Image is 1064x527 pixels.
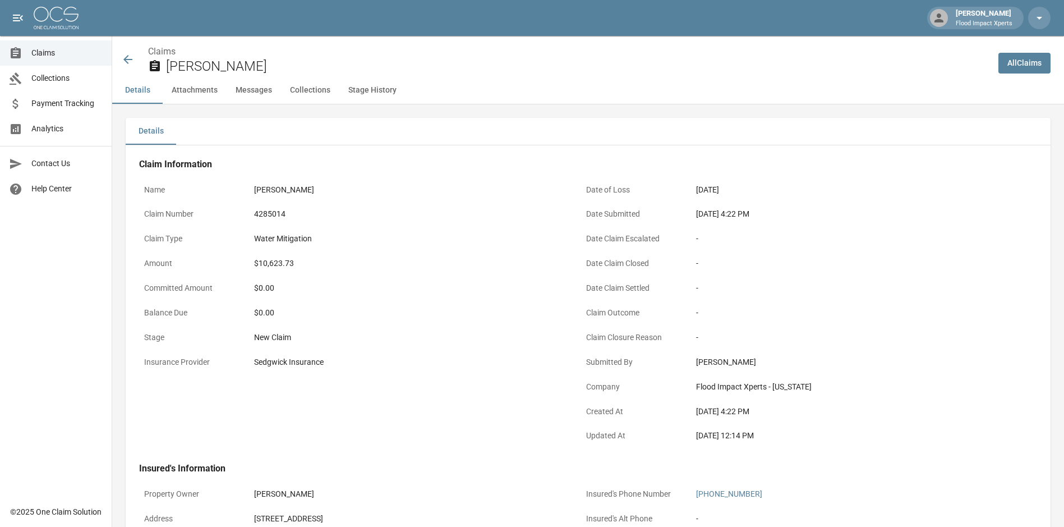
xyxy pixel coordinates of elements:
[581,277,682,299] p: Date Claim Settled
[581,483,682,505] p: Insured's Phone Number
[254,488,563,500] div: [PERSON_NAME]
[581,401,682,423] p: Created At
[581,253,682,274] p: Date Claim Closed
[581,327,682,349] p: Claim Closure Reason
[696,233,1005,245] div: -
[696,332,1005,343] div: -
[254,356,563,368] div: Sedgwick Insurance
[139,463,1010,474] h4: Insured's Information
[696,356,1005,368] div: [PERSON_NAME]
[696,307,1005,319] div: -
[581,376,682,398] p: Company
[998,53,1051,74] a: AllClaims
[139,483,240,505] p: Property Owner
[139,159,1010,170] h4: Claim Information
[34,7,79,29] img: ocs-logo-white-transparent.png
[31,47,103,59] span: Claims
[112,77,163,104] button: Details
[227,77,281,104] button: Messages
[696,208,1005,220] div: [DATE] 4:22 PM
[951,8,1017,28] div: [PERSON_NAME]
[254,332,563,343] div: New Claim
[126,118,176,145] button: Details
[163,77,227,104] button: Attachments
[31,98,103,109] span: Payment Tracking
[696,430,1005,442] div: [DATE] 12:14 PM
[139,351,240,373] p: Insurance Provider
[31,183,103,195] span: Help Center
[254,307,563,319] div: $0.00
[696,184,1005,196] div: [DATE]
[7,7,29,29] button: open drawer
[139,253,240,274] p: Amount
[581,425,682,447] p: Updated At
[254,233,563,245] div: Water Mitigation
[696,381,1005,393] div: Flood Impact Xperts - [US_STATE]
[139,302,240,324] p: Balance Due
[166,58,989,75] h2: [PERSON_NAME]
[696,406,1005,418] div: [DATE] 4:22 PM
[281,77,339,104] button: Collections
[254,258,563,269] div: $10,623.73
[581,302,682,324] p: Claim Outcome
[696,282,1005,294] div: -
[139,228,240,250] p: Claim Type
[696,513,1005,525] div: -
[31,123,103,135] span: Analytics
[581,179,682,201] p: Date of Loss
[254,513,563,525] div: [STREET_ADDRESS]
[581,228,682,250] p: Date Claim Escalated
[139,277,240,299] p: Committed Amount
[696,489,762,498] a: [PHONE_NUMBER]
[254,282,563,294] div: $0.00
[581,203,682,225] p: Date Submitted
[112,77,1064,104] div: anchor tabs
[31,72,103,84] span: Collections
[31,158,103,169] span: Contact Us
[139,203,240,225] p: Claim Number
[254,208,563,220] div: 4285014
[148,45,989,58] nav: breadcrumb
[10,506,102,517] div: © 2025 One Claim Solution
[581,351,682,373] p: Submitted By
[139,327,240,349] p: Stage
[956,19,1012,29] p: Flood Impact Xperts
[696,258,1005,269] div: -
[139,179,240,201] p: Name
[126,118,1051,145] div: details tabs
[339,77,406,104] button: Stage History
[254,184,563,196] div: [PERSON_NAME]
[148,46,176,57] a: Claims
